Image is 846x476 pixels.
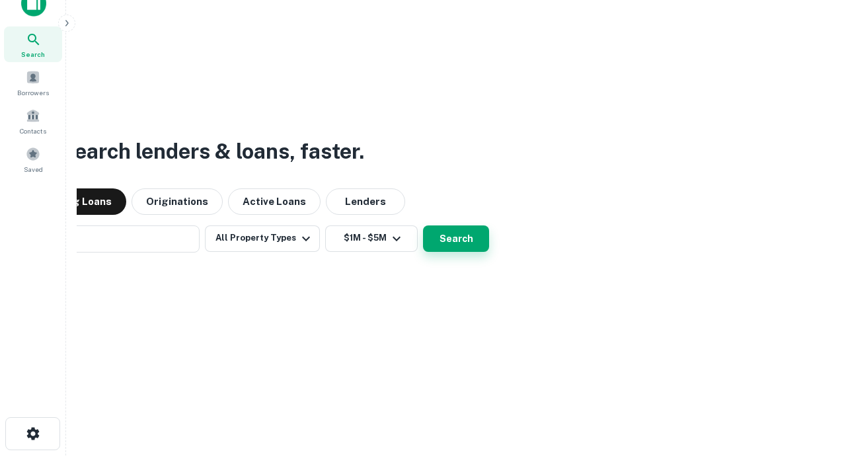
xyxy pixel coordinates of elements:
[423,225,489,252] button: Search
[17,87,49,98] span: Borrowers
[205,225,320,252] button: All Property Types
[24,164,43,175] span: Saved
[326,188,405,215] button: Lenders
[4,141,62,177] a: Saved
[132,188,223,215] button: Originations
[60,136,364,167] h3: Search lenders & loans, faster.
[4,103,62,139] a: Contacts
[4,26,62,62] a: Search
[325,225,418,252] button: $1M - $5M
[4,65,62,100] a: Borrowers
[21,49,45,59] span: Search
[228,188,321,215] button: Active Loans
[780,328,846,391] iframe: Chat Widget
[20,126,46,136] span: Contacts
